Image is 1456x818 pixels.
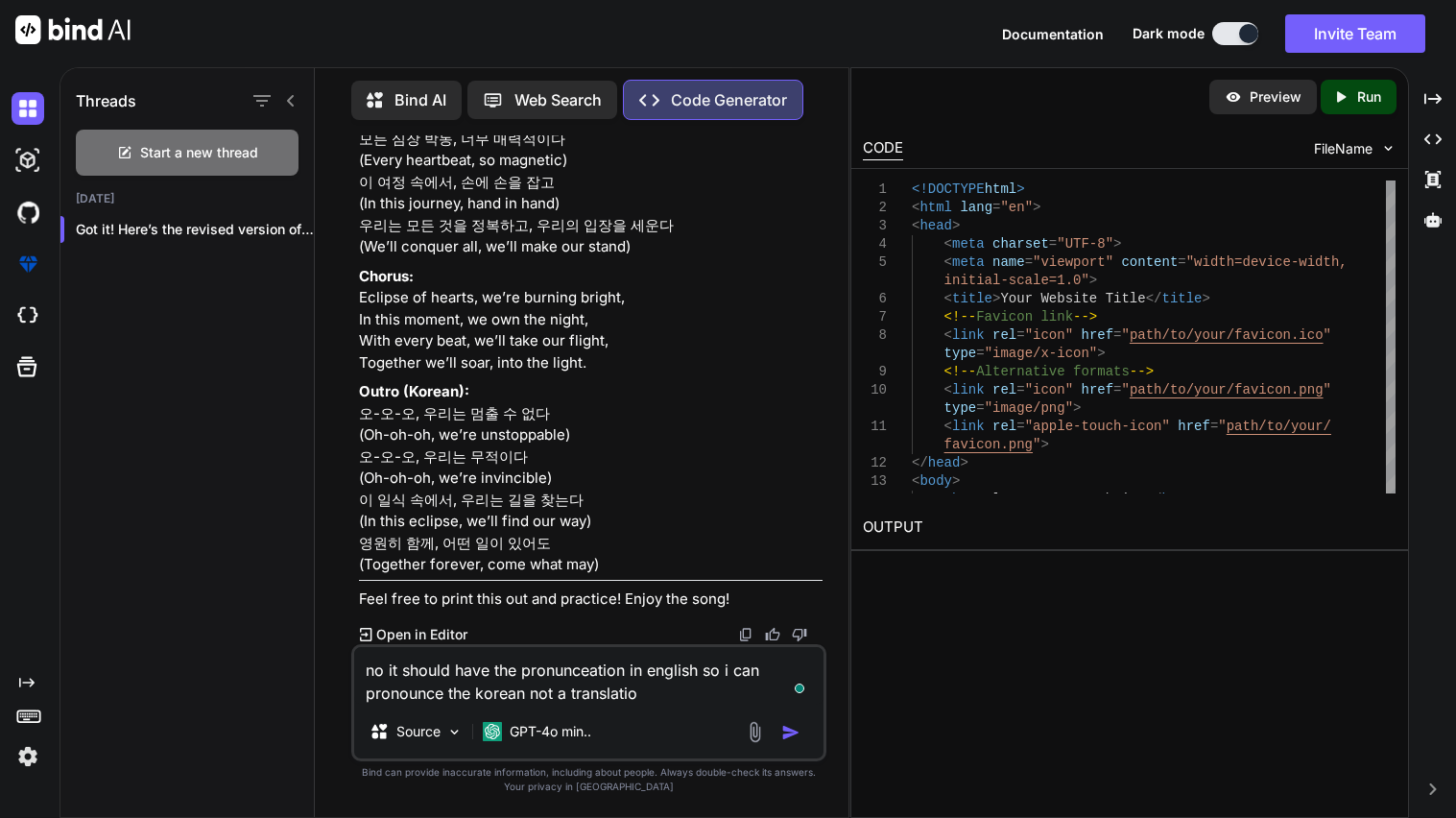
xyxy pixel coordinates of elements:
[76,220,314,239] p: Got it! Here’s the revised version of "E...
[944,382,952,397] span: <
[359,266,823,374] p: Eclipse of hearts, we’re burning bright, In this moment, we own the night, With every beat, we’ll...
[1113,382,1121,397] span: =
[1041,437,1049,452] span: >
[1089,273,1097,288] span: >
[912,181,985,197] span: <!DOCTYPE
[1324,382,1331,397] span: "
[863,217,887,235] div: 3
[1210,419,1218,434] span: =
[483,722,502,741] img: GPT-4o mini
[12,248,44,280] img: premium
[1162,291,1203,306] span: title
[863,418,887,436] div: 11
[1324,327,1331,343] span: "
[359,267,414,285] strong: Chorus:
[961,455,968,470] span: >
[944,291,952,306] span: <
[1146,291,1162,306] span: </
[1073,309,1097,325] span: -->
[354,647,823,705] textarea: To enrich screen reader interactions, please activate Accessibility in Grammarly extension settings
[1033,200,1040,215] span: >
[1130,327,1324,343] span: path/to/your/favicon.ico
[928,455,961,470] span: head
[944,346,977,361] span: type
[1122,327,1130,343] span: "
[1178,419,1210,434] span: href
[1016,419,1024,434] span: =
[863,363,887,381] div: 9
[396,722,441,741] p: Source
[944,273,1089,288] span: initial-scale=1.0"
[992,419,1016,434] span: rel
[863,491,887,509] div: 14
[863,308,887,326] div: 7
[863,199,887,217] div: 2
[744,721,766,743] img: attachment
[952,419,985,434] span: link
[1082,327,1114,343] span: href
[1285,14,1425,53] button: Invite Team
[1001,291,1146,306] span: Your Website Title
[1225,88,1242,106] img: preview
[1073,400,1081,416] span: >
[1016,181,1024,197] span: >
[510,722,591,741] p: GPT-4o min..
[1033,254,1113,270] span: "viewport"
[1002,24,1104,44] button: Documentation
[1218,419,1226,434] span: "
[944,364,977,379] span: <!--
[792,627,807,642] img: dislike
[1130,364,1154,379] span: -->
[60,191,314,206] h2: [DATE]
[1033,437,1040,452] span: "
[1122,382,1130,397] span: "
[12,92,44,125] img: darkChat
[992,200,1000,215] span: =
[1016,327,1024,343] span: =
[863,235,887,253] div: 4
[1380,140,1396,156] img: chevron down
[1025,382,1073,397] span: "icon"
[863,137,903,160] div: CODE
[952,327,985,343] span: link
[912,473,919,489] span: <
[394,88,446,111] p: Bind AI
[1357,87,1381,107] p: Run
[1186,254,1348,270] span: "width=device-width,
[944,419,952,434] span: <
[12,196,44,229] img: githubDark
[944,437,1033,452] span: favicon.png
[952,291,992,306] span: title
[1113,236,1121,252] span: >
[1203,291,1210,306] span: >
[976,400,984,416] span: =
[1133,24,1205,43] span: Dark mode
[985,181,1017,197] span: html
[1057,236,1113,252] span: "UTF-8"
[863,253,887,272] div: 5
[992,327,1016,343] span: rel
[863,326,887,345] div: 8
[992,254,1025,270] span: name
[944,236,952,252] span: <
[1002,26,1104,42] span: Documentation
[671,88,787,111] p: Code Generator
[12,740,44,773] img: settings
[1130,382,1324,397] span: path/to/your/favicon.png
[1049,236,1057,252] span: =
[376,625,467,644] p: Open in Editor
[944,400,977,416] span: type
[992,382,1016,397] span: rel
[863,290,887,308] div: 6
[863,472,887,491] div: 13
[1250,87,1301,107] p: Preview
[781,723,800,742] img: icon
[738,627,753,642] img: copy
[952,492,968,507] span: h1
[359,589,823,611] p: Feel free to print this out and practice! Enjoy the song!
[1016,382,1024,397] span: =
[968,492,976,507] span: >
[863,381,887,399] div: 10
[944,254,952,270] span: <
[1082,382,1114,397] span: href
